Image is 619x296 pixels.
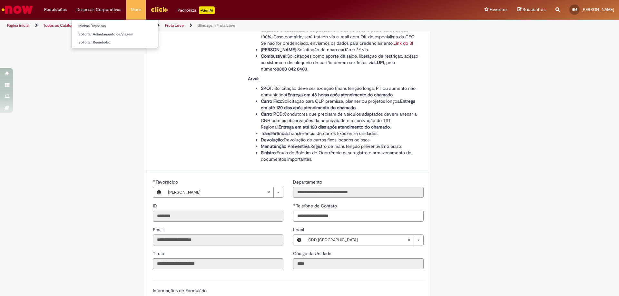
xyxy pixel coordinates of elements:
[305,235,423,245] a: CDD [GEOGRAPHIC_DATA]Limpar campo Local
[153,288,207,293] label: Informações de Formulário
[153,179,156,182] span: Obrigatório Preenchido
[261,85,419,98] li: : Solicitação deve ser exceção (manutenção longa, PT ou aumento não comunicado). .
[261,111,419,130] li: Condutores que precisam de veículos adaptados devem anexar a CNH com as observações da necessidad...
[490,6,507,13] span: Favoritos
[261,27,330,33] strong: Cadastro e descadastro de postos:
[153,234,283,245] input: Email
[248,76,259,81] strong: Arval:
[131,6,141,13] span: More
[165,23,184,28] a: Frota Leve
[261,130,419,137] li: Transferência de carros fixos entre unidades.
[153,187,165,197] button: Favorecido, Visualizar este registro Beatriz Ferreira De Moura
[296,203,338,209] span: Telefone de Contato
[523,6,546,13] span: Rascunhos
[1,3,34,16] img: ServiceNow
[153,226,165,233] label: Somente leitura - Email
[76,6,121,13] span: Despesas Corporativas
[293,251,333,256] span: Somente leitura - Código da Unidade
[261,98,415,110] strong: Entrega em até 120 dias após atendimento do chamado
[153,258,283,269] input: Título
[261,46,419,53] li: Solicitação de novo cartão e 2ª via.
[151,5,168,14] img: click_logo_yellow_360x200.png
[156,179,179,185] span: Necessários - Favorecido
[261,27,419,46] li: Verifique no BI se o posto está na rede 100%. Caso contrário, será tratado via e-mail com OK do e...
[261,53,287,59] strong: Combustível:
[72,19,158,48] ul: Despesas Corporativas
[7,23,29,28] a: Página inicial
[279,124,390,130] strong: Entrega em até 120 dias após atendimento do chamado
[72,23,158,30] a: Minhas Despesas
[293,250,333,257] label: Somente leitura - Código da Unidade
[261,53,419,72] li: Solicitações como aporte de saldo, liberação de restrição, acesso ao sistema e desbloqueio de car...
[293,179,323,185] label: Somente leitura - Departamento
[72,39,158,46] a: Solicitar Reembolso
[153,250,165,257] label: Somente leitura - Título
[153,203,158,209] label: Somente leitura - ID
[374,60,384,65] strong: LUPI
[261,137,284,143] strong: Devolução:
[43,23,77,28] a: Todos os Catálogos
[261,85,272,91] strong: SPOT
[153,251,165,256] span: Somente leitura - Título
[293,187,424,198] input: Departamento
[261,143,310,149] strong: Manutenção Preventiva:
[261,98,282,104] strong: Carro Fixo:
[198,23,235,28] a: Blindagem Frota Leve
[393,40,413,46] a: Link do BI
[261,111,284,117] strong: Carro PCD:
[293,258,424,269] input: Código da Unidade
[293,227,305,233] span: Local
[293,235,305,245] button: Local, Visualizar este registro CDD Campo Grande
[199,6,215,14] p: +GenAi
[5,20,408,32] ul: Trilhas de página
[277,66,307,72] strong: 0800 042 0403
[582,7,614,12] span: [PERSON_NAME]
[44,6,67,13] span: Requisições
[517,7,546,13] a: Rascunhos
[72,31,158,38] a: Solicitar Adiantamento de Viagem
[153,227,165,233] span: Somente leitura - Email
[404,235,414,245] abbr: Limpar campo Local
[261,137,419,143] li: Devolução de carros fixos locados ociosos.
[261,143,419,149] li: Registro de manutenção preventiva no prazo.
[261,98,419,111] li: Solicitação para QLP premissa, planner ou projetos longos. .
[168,187,267,197] span: [PERSON_NAME]
[153,211,283,222] input: ID
[572,7,577,12] span: BM
[261,130,289,136] strong: Transferência:
[165,187,283,197] a: [PERSON_NAME]Limpar campo Favorecido
[308,235,407,245] span: CDD [GEOGRAPHIC_DATA]
[261,47,297,53] strong: [PERSON_NAME]:
[288,92,393,98] strong: Entrega em 48 horas após atendimento do chamado
[261,149,419,162] li: Envio de Boletim de Ocorrência para registro e armazenamento de documentos importantes.
[178,6,215,14] div: Padroniza
[261,150,277,156] strong: Sinistro:
[293,203,296,206] span: Obrigatório Preenchido
[293,211,424,222] input: Telefone de Contato
[264,187,273,197] abbr: Limpar campo Favorecido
